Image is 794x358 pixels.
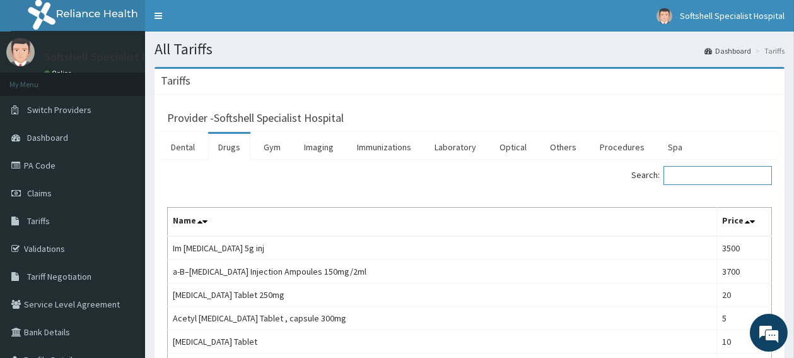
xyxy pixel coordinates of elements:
[717,283,772,307] td: 20
[168,208,717,237] th: Name
[704,45,751,56] a: Dashboard
[658,134,692,160] a: Spa
[23,63,51,95] img: d_794563401_company_1708531726252_794563401
[161,134,205,160] a: Dental
[294,134,344,160] a: Imaging
[207,6,237,37] div: Minimize live chat window
[44,69,74,78] a: Online
[590,134,655,160] a: Procedures
[6,38,35,66] img: User Image
[167,112,344,124] h3: Provider - Softshell Specialist Hospital
[208,134,250,160] a: Drugs
[27,188,52,199] span: Claims
[717,236,772,260] td: 3500
[44,51,184,63] p: Softshell Specialist Hospital
[717,307,772,330] td: 5
[752,45,785,56] li: Tariffs
[168,330,717,354] td: [MEDICAL_DATA] Tablet
[631,166,772,185] label: Search:
[6,230,240,275] textarea: Type your message and hit 'Enter'
[680,10,785,21] span: Softshell Specialist Hospital
[27,215,50,227] span: Tariffs
[73,102,174,229] span: We're online!
[161,75,190,87] h3: Tariffs
[168,283,717,307] td: [MEDICAL_DATA] Tablet 250mg
[66,71,212,87] div: Chat with us now
[27,132,68,143] span: Dashboard
[168,260,717,283] td: a-B–[MEDICAL_DATA] Injection Ampoules 150mg/2ml
[717,330,772,354] td: 10
[663,166,772,185] input: Search:
[155,41,785,57] h1: All Tariffs
[254,134,291,160] a: Gym
[347,134,421,160] a: Immunizations
[168,236,717,260] td: Im [MEDICAL_DATA] 5g inj
[424,134,486,160] a: Laboratory
[27,104,91,116] span: Switch Providers
[540,134,587,160] a: Others
[657,8,672,24] img: User Image
[717,260,772,283] td: 3700
[27,271,91,282] span: Tariff Negotiation
[717,208,772,237] th: Price
[168,307,717,330] td: Acetyl [MEDICAL_DATA] Tablet , capsule 300mg
[489,134,537,160] a: Optical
